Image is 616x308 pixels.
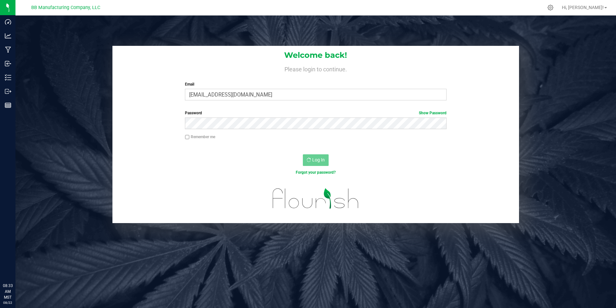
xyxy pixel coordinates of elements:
span: Log In [312,157,325,162]
inline-svg: Outbound [5,88,11,95]
a: Show Password [419,111,447,115]
span: Hi, [PERSON_NAME]! [562,5,604,10]
inline-svg: Analytics [5,33,11,39]
span: BB Manufacturing Company, LLC [31,5,100,10]
label: Email [185,81,447,87]
button: Log In [303,154,329,166]
inline-svg: Dashboard [5,19,11,25]
inline-svg: Inbound [5,60,11,67]
span: Password [185,111,202,115]
img: flourish_logo.svg [265,182,367,215]
h4: Please login to continue. [112,65,519,72]
input: Remember me [185,135,189,139]
a: Forgot your password? [296,170,336,175]
inline-svg: Manufacturing [5,46,11,53]
label: Remember me [185,134,215,140]
p: 08/22 [3,300,13,305]
h1: Welcome back! [112,51,519,59]
div: Manage settings [546,5,554,11]
inline-svg: Inventory [5,74,11,81]
inline-svg: Reports [5,102,11,108]
p: 08:33 AM MST [3,283,13,300]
